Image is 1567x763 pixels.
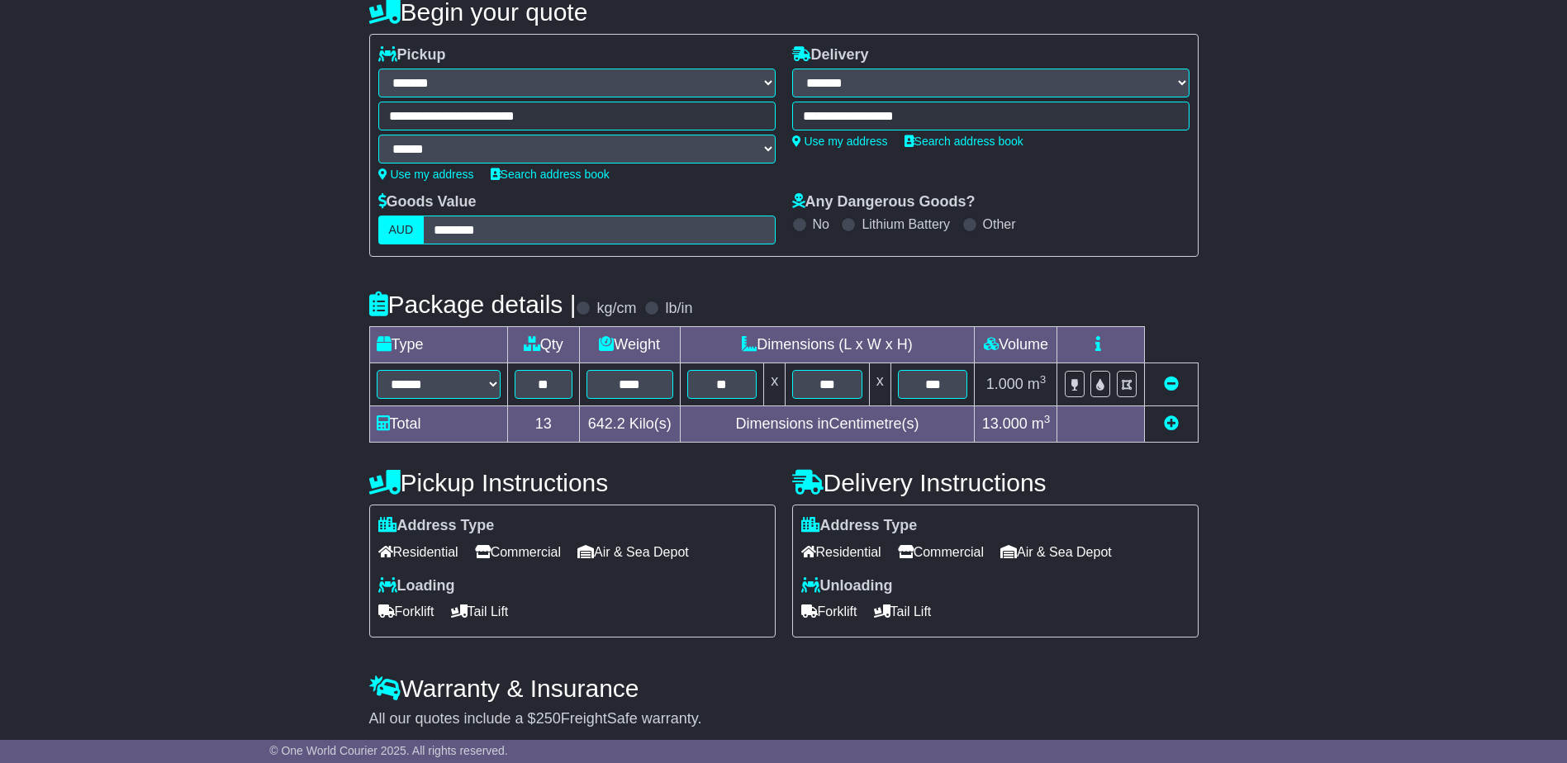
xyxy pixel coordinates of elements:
label: Address Type [801,517,918,535]
span: Residential [378,539,458,565]
label: Lithium Battery [862,216,950,232]
td: Kilo(s) [579,406,680,443]
h4: Package details | [369,291,577,318]
a: Use my address [792,135,888,148]
label: No [813,216,829,232]
sup: 3 [1040,373,1047,386]
span: 13.000 [982,415,1028,432]
h4: Delivery Instructions [792,469,1199,496]
a: Add new item [1164,415,1179,432]
td: Total [369,406,507,443]
label: lb/in [665,300,692,318]
label: Any Dangerous Goods? [792,193,976,211]
span: Forklift [801,599,857,624]
h4: Pickup Instructions [369,469,776,496]
label: Pickup [378,46,446,64]
label: Address Type [378,517,495,535]
span: Forklift [378,599,434,624]
a: Use my address [378,168,474,181]
label: AUD [378,216,425,244]
span: Air & Sea Depot [577,539,689,565]
a: Remove this item [1164,376,1179,392]
div: All our quotes include a $ FreightSafe warranty. [369,710,1199,728]
span: m [1028,376,1047,392]
a: Search address book [905,135,1023,148]
label: Unloading [801,577,893,595]
h4: Warranty & Insurance [369,675,1199,702]
label: Goods Value [378,193,477,211]
span: Residential [801,539,881,565]
td: Volume [975,327,1057,363]
td: 13 [507,406,579,443]
td: Type [369,327,507,363]
span: Air & Sea Depot [1000,539,1112,565]
label: Loading [378,577,455,595]
td: x [869,363,890,406]
span: 642.2 [588,415,625,432]
sup: 3 [1044,413,1051,425]
span: Commercial [475,539,561,565]
td: Dimensions in Centimetre(s) [680,406,975,443]
td: Qty [507,327,579,363]
span: m [1032,415,1051,432]
span: Tail Lift [451,599,509,624]
span: © One World Courier 2025. All rights reserved. [269,744,508,757]
td: Dimensions (L x W x H) [680,327,975,363]
td: Weight [579,327,680,363]
span: 250 [536,710,561,727]
label: Delivery [792,46,869,64]
span: Tail Lift [874,599,932,624]
label: kg/cm [596,300,636,318]
td: x [764,363,786,406]
span: Commercial [898,539,984,565]
span: 1.000 [986,376,1023,392]
label: Other [983,216,1016,232]
a: Search address book [491,168,610,181]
